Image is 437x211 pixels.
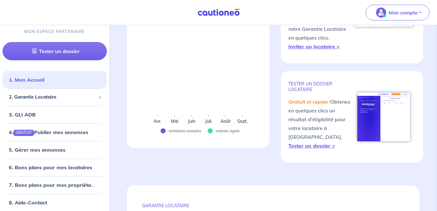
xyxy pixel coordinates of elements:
img: Cautioneo [195,8,242,16]
a: 1. Mon Accueil [9,77,44,83]
a: Inviter un locataire > [288,43,340,50]
img: simulateur.png [354,89,413,144]
text: Avr. [154,118,161,124]
div: 2. Garantie Locataire [3,91,107,103]
a: Tester un dossier > [288,143,335,149]
img: illu_account_valid_menu.svg [376,8,386,18]
span: 2. Garantie Locataire [9,94,96,101]
text: Mai [171,118,178,124]
p: MON ESPACE PARTENAIRE [24,29,85,35]
div: 6. Bons plans pour mes locataires [3,161,107,174]
text: Sept. [237,118,248,124]
div: 3. GLI ADB [3,108,107,121]
a: 7. Bons plans pour mes propriétaires [9,182,100,188]
div: 5. Gérer mes annonces [3,143,107,156]
text: Août [221,118,230,124]
a: 3. GLI ADB [9,111,36,118]
p: GARANTIE LOCATAIRE [142,203,404,208]
div: 1. Mon Accueil [3,73,107,86]
em: Gratuit et rapide ! [288,99,330,105]
a: 8. Aide-Contact [9,199,47,206]
a: 6. Bons plans pour mes locataires [9,164,92,170]
text: Juin [188,118,195,124]
button: illu_account_valid_menu.svgMon compte [366,5,429,20]
p: Obtenez en quelques clics un résultat d'éligibilité pour votre locataire à [GEOGRAPHIC_DATA]. [288,97,352,150]
a: 5. Gérer mes annonces [9,147,65,153]
a: 4.GRATUITPublier mes annonces [9,129,88,135]
div: 8. Aide-Contact [3,196,107,209]
p: Mon compte [389,9,418,16]
text: Juil. [205,118,212,124]
div: 4.GRATUITPublier mes annonces [3,126,107,138]
a: Tester un dossier [3,42,107,60]
p: TESTER un dossier locataire [288,81,352,92]
div: 7. Bons plans pour mes propriétaires [3,179,107,191]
